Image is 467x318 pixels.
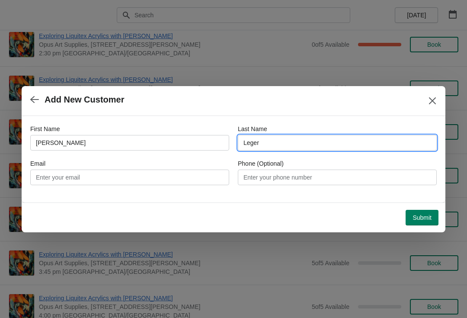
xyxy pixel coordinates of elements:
input: Enter your phone number [238,170,437,185]
button: Submit [406,210,438,225]
label: First Name [30,125,60,133]
label: Phone (Optional) [238,159,284,168]
input: John [30,135,229,151]
span: Submit [413,214,432,221]
button: Close [425,93,440,109]
input: Smith [238,135,437,151]
h2: Add New Customer [45,95,124,105]
label: Last Name [238,125,267,133]
label: Email [30,159,45,168]
input: Enter your email [30,170,229,185]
